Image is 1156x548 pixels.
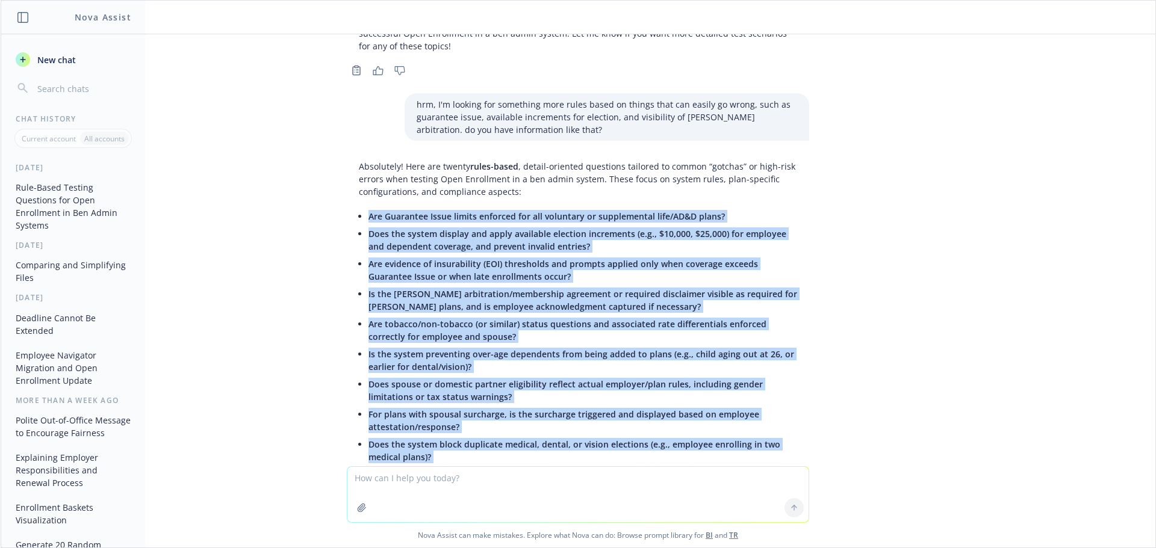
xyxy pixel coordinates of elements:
button: Comparing and Simplifying Files [11,255,135,288]
span: Are tobacco/non-tobacco (or similar) status questions and associated rate differentials enforced ... [368,318,766,342]
span: Is the [PERSON_NAME] arbitration/membership agreement or required disclaimer visible as required ... [368,288,797,312]
p: Absolutely! Here are twenty , detail-oriented questions tailored to common “gotchas” or high-risk... [359,160,797,198]
p: hrm, I'm looking for something more rules based on things that can easily go wrong, such as guara... [417,98,797,136]
input: Search chats [35,80,131,97]
svg: Copy to clipboard [351,65,362,76]
div: [DATE] [1,162,145,173]
span: Are Guarantee Issue limits enforced for all voluntary or supplemental life/AD&D plans? [368,211,725,222]
span: rules-based [470,161,518,172]
button: Rule-Based Testing Questions for Open Enrollment in Ben Admin Systems [11,177,135,235]
div: Chat History [1,114,145,124]
button: Enrollment Baskets Visualization [11,497,135,530]
p: All accounts [84,134,125,144]
a: TR [729,530,738,540]
h1: Nova Assist [75,11,131,23]
button: Polite Out-of-Office Message to Encourage Fairness [11,410,135,443]
button: Explaining Employer Responsibilities and Renewal Process [11,448,135,493]
button: Thumbs down [390,62,409,79]
div: [DATE] [1,240,145,250]
span: For plans with spousal surcharge, is the surcharge triggered and displayed based on employee atte... [368,408,759,433]
span: Are evidence of insurability (EOI) thresholds and prompts applied only when coverage exceeds Guar... [368,258,758,282]
button: New chat [11,49,135,70]
button: Deadline Cannot Be Extended [11,308,135,340]
span: Is the system preventing over-age dependents from being added to plans (e.g., child aging out at ... [368,348,794,372]
span: Does the system block duplicate medical, dental, or vision elections (e.g., employee enrolling in... [368,439,780,463]
div: More than a week ago [1,395,145,405]
span: Does spouse or domestic partner eligibility reflect actual employer/plan rules, including gender ... [368,378,763,402]
button: Employee Navigator Migration and Open Enrollment Update [11,345,135,390]
div: [DATE] [1,292,145,303]
span: Nova Assist can make mistakes. Explore what Nova can do: Browse prompt library for and [5,523,1151,547]
span: Does the system display and apply available election increments (e.g., $10,000, $25,000) for empl... [368,228,786,252]
a: BI [706,530,713,540]
p: Current account [22,134,76,144]
span: New chat [35,54,76,66]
